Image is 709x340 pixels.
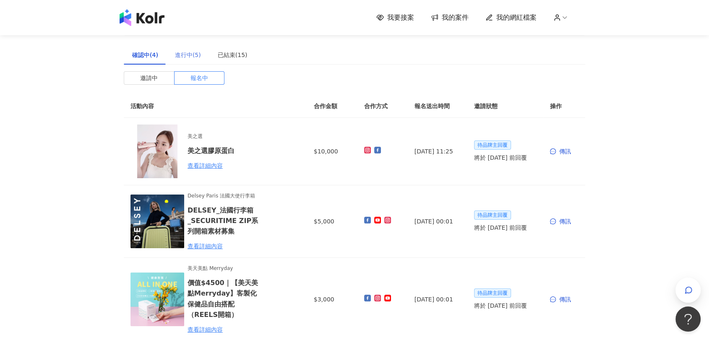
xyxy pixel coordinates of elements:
[442,13,469,22] span: 我的案件
[130,195,184,248] img: 【DELSEY】SECURITIME ZIP旅行箱
[496,13,537,22] span: 我的網紅檔案
[387,13,414,22] span: 我要接案
[120,9,164,26] img: logo
[376,13,414,22] a: 我要接案
[675,306,701,332] iframe: Help Scout Beacon - Open
[130,273,184,326] img: 客製化保健食品
[474,288,511,298] span: 待品牌主回覆
[474,223,527,232] span: 將於 [DATE] 前回覆
[485,13,537,22] a: 我的網紅檔案
[188,278,261,320] h6: 價值$4500｜【美天美點Merryday】客製化保健品自由搭配（REELS開箱）
[188,241,261,251] div: 查看詳細內容
[188,161,261,170] div: 查看詳細內容
[188,145,261,156] h6: 美之選膠原蛋白
[550,147,579,156] div: 傳訊
[474,301,527,310] span: 將於 [DATE] 前回覆
[543,95,585,118] th: 操作
[550,148,556,154] span: message
[550,217,579,226] div: 傳訊
[307,118,357,185] td: $10,000
[408,185,467,258] td: [DATE] 00:01
[474,140,511,150] span: 待品牌主回覆
[188,325,261,334] div: 查看詳細內容
[550,295,579,304] div: 傳訊
[408,95,467,118] th: 報名送出時間
[188,132,261,140] span: 美之選
[190,72,208,84] span: 報名中
[408,118,467,185] td: [DATE] 11:25
[218,50,248,60] div: 已結束(15)
[188,205,261,236] h6: DELSEY_法國行李箱_SECURITIME ZIP系列開箱素材募集
[307,185,357,258] td: $5,000
[550,296,556,302] span: message
[124,95,292,118] th: 活動內容
[550,218,556,224] span: message
[307,95,357,118] th: 合作金額
[431,13,469,22] a: 我的案件
[357,95,408,118] th: 合作方式
[130,125,184,178] img: 美之選膠原蛋白送RF美容儀
[474,153,527,162] span: 將於 [DATE] 前回覆
[474,210,511,220] span: 待品牌主回覆
[467,95,543,118] th: 邀請狀態
[175,50,201,60] div: 進行中(5)
[132,50,158,60] div: 確認中(4)
[188,265,261,273] span: 美天美點 Merryday
[188,192,261,200] span: Delsey Paris 法國大使行李箱
[140,72,158,84] span: 邀請中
